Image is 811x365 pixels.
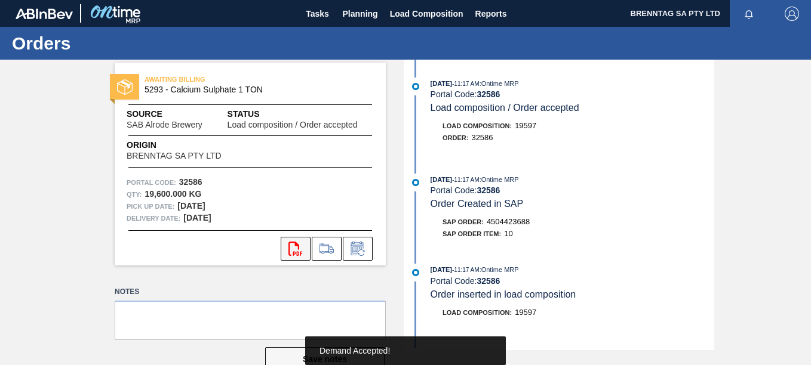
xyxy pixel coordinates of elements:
[145,189,201,199] strong: 19,600.000 KG
[12,36,224,50] h1: Orders
[16,8,73,19] img: TNhmsLtSVTkK8tSr43FrP2fwEKptu5GPRR3wAAAABJRU5ErkJggg==
[487,217,530,226] span: 4504423688
[480,80,519,87] span: : Ontime MRP
[431,80,452,87] span: [DATE]
[431,89,714,99] div: Portal Code:
[452,267,480,273] span: - 11:17 AM
[127,188,142,200] span: Qty :
[452,81,480,87] span: - 11:17 AM
[127,151,222,160] span: BRENNTAG SA PTY LTD
[477,276,500,286] strong: 32586
[115,283,386,301] label: Notes
[480,266,519,273] span: : Ontime MRP
[412,269,419,276] img: atual
[443,218,484,225] span: SAP Order:
[730,5,768,22] button: Notifications
[183,213,211,222] strong: [DATE]
[443,134,468,141] span: Order :
[412,179,419,186] img: atual
[127,212,180,224] span: Delivery Date:
[145,85,361,94] span: 5293 - Calcium Sulphate 1 TON
[228,120,358,129] span: Load composition / Order accepted
[785,7,799,21] img: Logout
[127,177,176,188] span: Portal Code:
[443,122,512,129] span: Load Composition :
[477,185,500,195] strong: 32586
[127,200,174,212] span: Pick up Date:
[452,177,480,183] span: - 11:17 AM
[431,176,452,183] span: [DATE]
[305,7,331,21] span: Tasks
[471,133,493,142] span: 32586
[477,89,500,99] strong: 32586
[431,103,579,113] span: Load composition / Order accepted
[515,121,536,130] span: 19597
[127,108,228,120] span: Source
[480,176,519,183] span: : Ontime MRP
[281,237,311,261] div: Open PDF file
[127,120,202,129] span: SAB Alrode Brewery
[431,199,524,209] span: Order Created in SAP
[228,108,374,120] span: Status
[390,7,463,21] span: Load Composition
[343,7,378,21] span: Planning
[127,139,251,151] span: Origin
[177,201,205,211] strong: [DATE]
[431,276,714,286] div: Portal Code:
[431,266,452,273] span: [DATE]
[475,7,507,21] span: Reports
[312,237,342,261] div: Go to Load Composition
[117,79,133,95] img: status
[431,289,576,299] span: Order inserted in load composition
[504,229,512,238] span: 10
[515,308,536,317] span: 19597
[145,73,312,85] span: AWAITING BILLING
[320,346,390,355] span: Demand Accepted!
[179,177,202,187] strong: 32586
[443,309,512,316] span: Load Composition :
[343,237,373,261] div: Inform order change
[431,185,714,195] div: Portal Code:
[412,83,419,90] img: atual
[443,230,501,237] span: SAP Order Item:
